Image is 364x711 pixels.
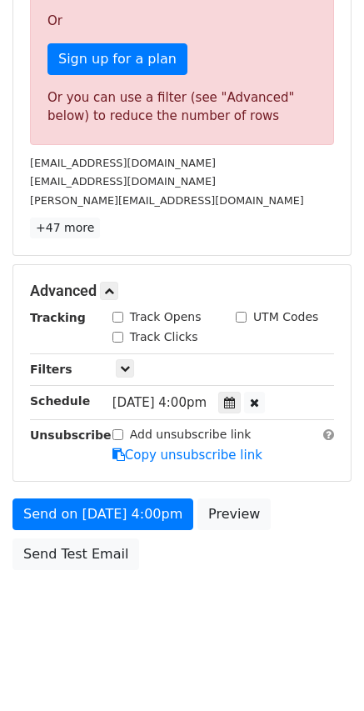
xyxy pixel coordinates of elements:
[30,157,216,169] small: [EMAIL_ADDRESS][DOMAIN_NAME]
[47,88,317,126] div: Or you can use a filter (see "Advanced" below) to reduce the number of rows
[30,194,304,207] small: [PERSON_NAME][EMAIL_ADDRESS][DOMAIN_NAME]
[30,175,216,188] small: [EMAIL_ADDRESS][DOMAIN_NAME]
[253,308,318,326] label: UTM Codes
[30,363,72,376] strong: Filters
[130,328,198,346] label: Track Clicks
[47,43,187,75] a: Sign up for a plan
[281,631,364,711] iframe: Chat Widget
[130,426,252,443] label: Add unsubscribe link
[30,428,112,442] strong: Unsubscribe
[30,282,334,300] h5: Advanced
[197,498,271,530] a: Preview
[30,311,86,324] strong: Tracking
[112,395,207,410] span: [DATE] 4:00pm
[47,13,317,30] p: Or
[112,448,262,463] a: Copy unsubscribe link
[30,218,100,238] a: +47 more
[281,631,364,711] div: チャットウィジェット
[12,498,193,530] a: Send on [DATE] 4:00pm
[130,308,202,326] label: Track Opens
[12,538,139,570] a: Send Test Email
[30,394,90,408] strong: Schedule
